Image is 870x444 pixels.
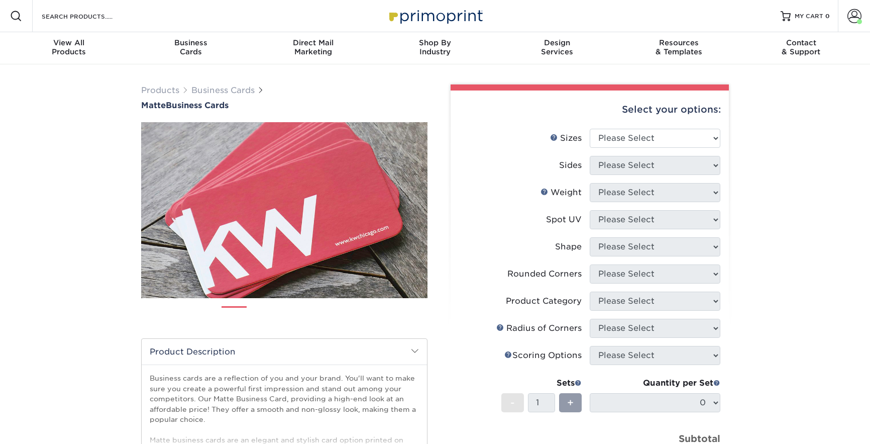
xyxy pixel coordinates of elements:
[679,433,720,444] strong: Subtotal
[374,32,496,64] a: Shop ByIndustry
[795,12,823,21] span: MY CART
[8,32,130,64] a: View AllProducts
[255,302,280,327] img: Business Cards 02
[550,132,582,144] div: Sizes
[825,13,830,20] span: 0
[374,38,496,56] div: Industry
[41,10,139,22] input: SEARCH PRODUCTS.....
[618,38,740,56] div: & Templates
[555,241,582,253] div: Shape
[504,349,582,362] div: Scoring Options
[459,91,721,129] div: Select your options:
[141,101,427,110] h1: Business Cards
[540,187,582,199] div: Weight
[130,32,252,64] a: BusinessCards
[130,38,252,47] span: Business
[506,295,582,307] div: Product Category
[130,38,252,56] div: Cards
[252,38,374,56] div: Marketing
[191,85,255,95] a: Business Cards
[142,339,427,365] h2: Product Description
[496,38,618,56] div: Services
[559,159,582,171] div: Sides
[252,38,374,47] span: Direct Mail
[141,85,179,95] a: Products
[510,395,515,410] span: -
[252,32,374,64] a: Direct MailMarketing
[567,395,574,410] span: +
[141,67,427,353] img: Matte 01
[546,214,582,226] div: Spot UV
[141,101,427,110] a: MatteBusiness Cards
[222,303,247,328] img: Business Cards 01
[322,302,348,327] img: Business Cards 04
[141,101,166,110] span: Matte
[289,302,314,327] img: Business Cards 03
[8,38,130,56] div: Products
[496,322,582,334] div: Radius of Corners
[590,377,720,389] div: Quantity per Set
[496,32,618,64] a: DesignServices
[374,38,496,47] span: Shop By
[8,38,130,47] span: View All
[618,32,740,64] a: Resources& Templates
[501,377,582,389] div: Sets
[618,38,740,47] span: Resources
[740,38,862,56] div: & Support
[496,38,618,47] span: Design
[740,32,862,64] a: Contact& Support
[385,5,485,27] img: Primoprint
[507,268,582,280] div: Rounded Corners
[740,38,862,47] span: Contact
